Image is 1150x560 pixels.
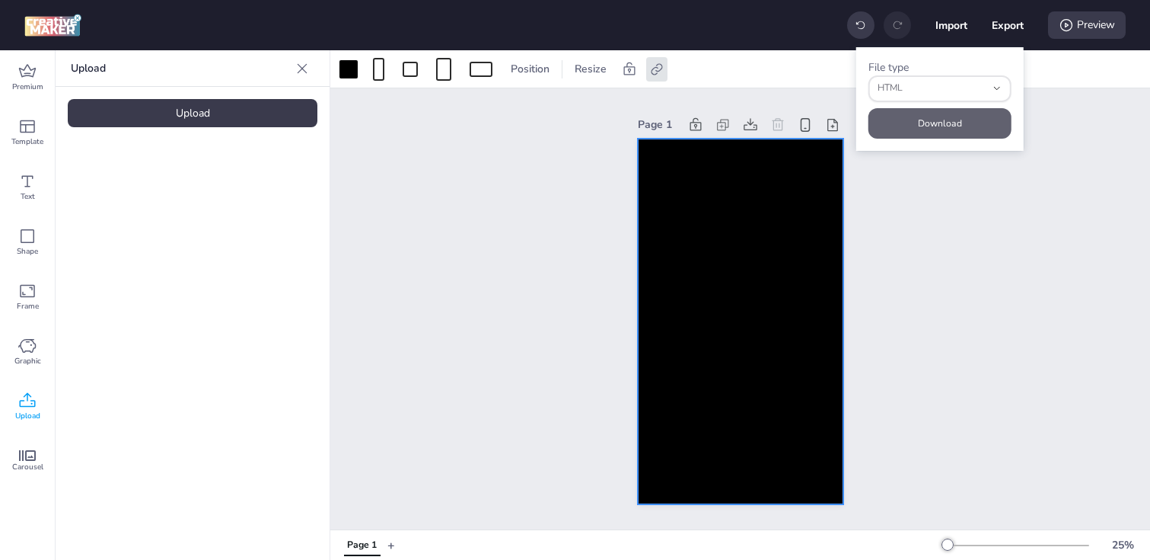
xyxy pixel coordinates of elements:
div: 25 % [1104,537,1141,553]
span: Position [508,61,553,77]
label: File type [868,60,909,75]
span: Premium [12,81,43,93]
div: Tabs [336,532,387,558]
button: Import [935,9,967,41]
button: + [387,532,395,558]
button: fileType [868,75,1011,102]
span: Frame [17,300,39,312]
p: Upload [71,50,290,87]
span: Graphic [14,355,41,367]
span: Shape [17,245,38,258]
span: Template [11,136,43,148]
span: HTML [878,82,986,95]
button: Export [992,9,1024,41]
div: Preview [1048,11,1126,39]
span: Text [21,190,35,203]
span: Upload [15,410,40,422]
div: Page 1 [638,117,679,133]
span: Carousel [12,461,43,473]
div: Upload [68,99,317,127]
button: Download [868,108,1011,139]
div: Page 1 [347,539,377,552]
img: logo Creative Maker [24,14,81,37]
span: Resize [572,61,610,77]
